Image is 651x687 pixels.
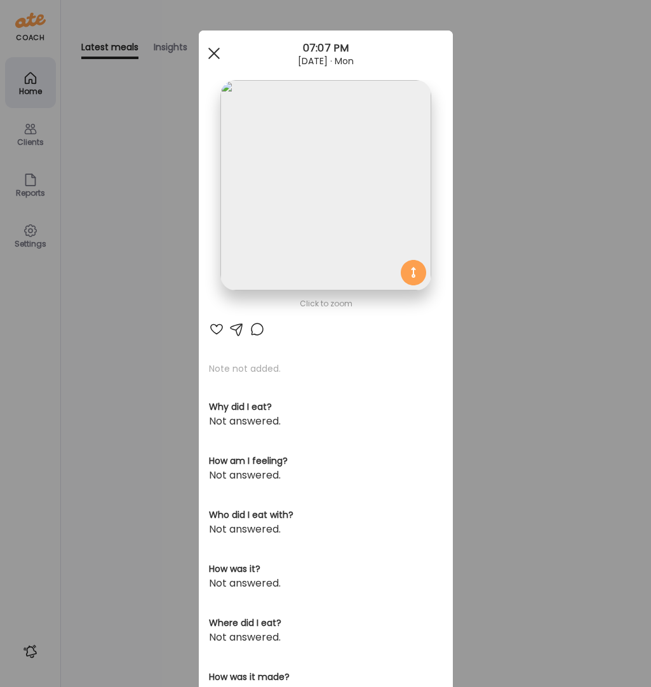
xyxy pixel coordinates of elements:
h3: How was it? [209,562,443,576]
div: Not answered. [209,414,443,429]
div: Not answered. [209,522,443,537]
div: Not answered. [209,630,443,645]
img: images%2FpQclOzuQ2uUyIuBETuyLXmhsmXz1%2FuVRXGjDnOie4fQ8kgElG%2FVQFu3S4HpTVUzn3yjYYl_1080 [220,80,431,290]
div: Click to zoom [209,296,443,311]
div: [DATE] · Mon [199,56,453,66]
div: Not answered. [209,468,443,483]
p: Note not added. [209,362,443,375]
div: 07:07 PM [199,41,453,56]
div: Not answered. [209,576,443,591]
h3: How am I feeling? [209,454,443,468]
h3: Who did I eat with? [209,508,443,522]
h3: Why did I eat? [209,400,443,414]
h3: How was it made? [209,670,443,684]
h3: Where did I eat? [209,616,443,630]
